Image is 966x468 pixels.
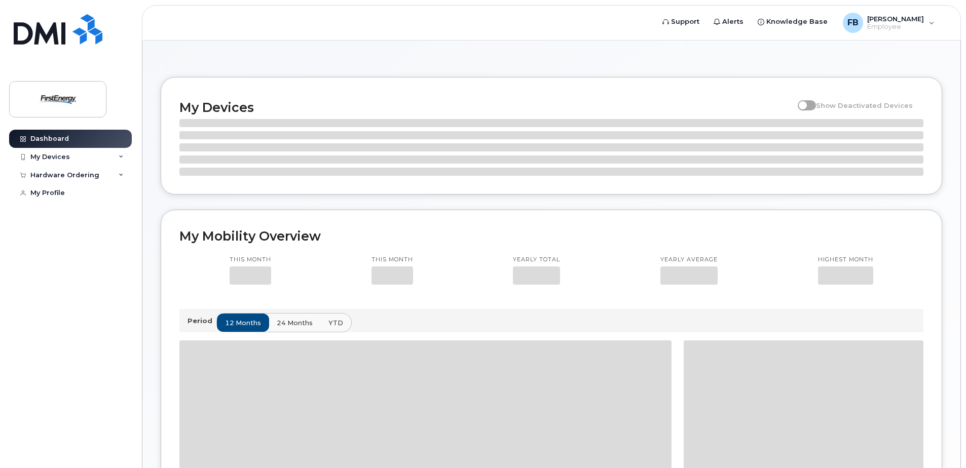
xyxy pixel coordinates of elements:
span: YTD [328,318,343,328]
p: Yearly total [513,256,560,264]
h2: My Devices [179,100,793,115]
span: 24 months [277,318,313,328]
p: This month [371,256,413,264]
p: This month [230,256,271,264]
span: Show Deactivated Devices [816,101,913,109]
h2: My Mobility Overview [179,228,923,244]
input: Show Deactivated Devices [798,96,806,104]
p: Highest month [818,256,873,264]
p: Period [188,316,216,326]
p: Yearly average [660,256,718,264]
